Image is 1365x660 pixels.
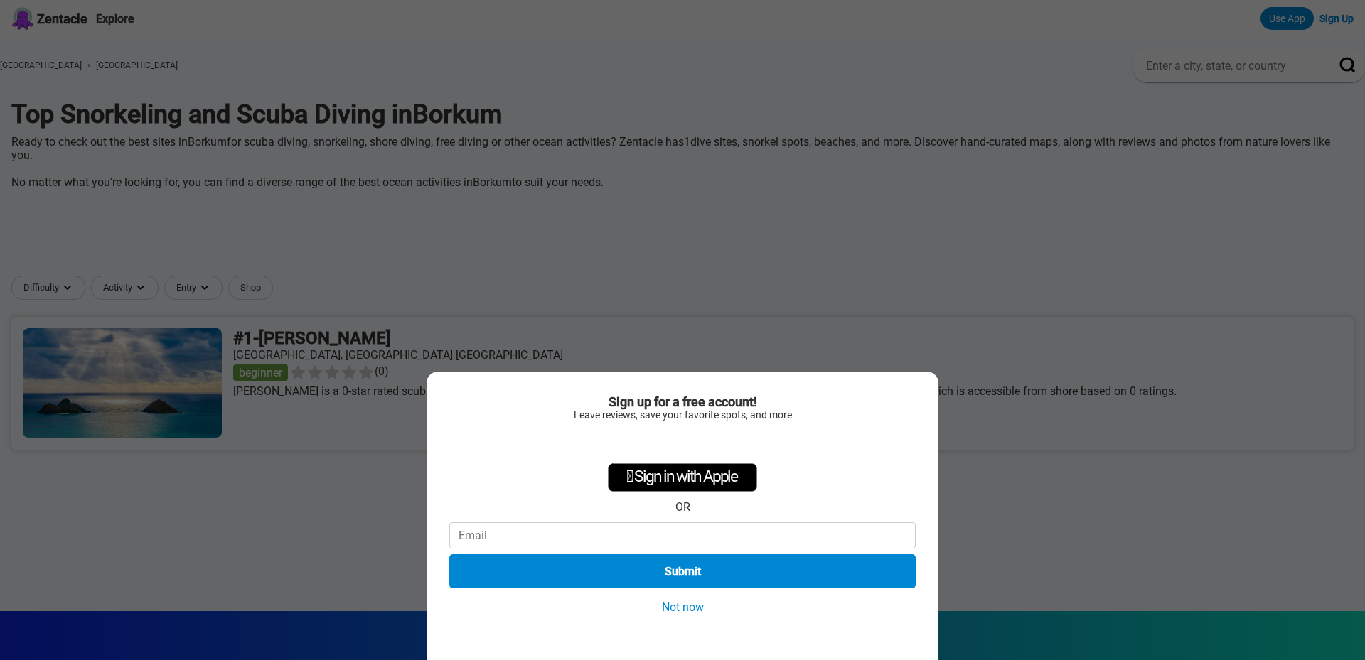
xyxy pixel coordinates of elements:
[449,409,916,421] div: Leave reviews, save your favorite spots, and more
[658,600,708,615] button: Not now
[594,428,772,459] iframe: Bouton "Se connecter avec Google"
[449,522,916,548] input: Email
[449,554,916,588] button: Submit
[449,394,916,409] div: Sign up for a free account!
[675,500,690,514] div: OR
[608,463,757,492] div: Sign in with Apple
